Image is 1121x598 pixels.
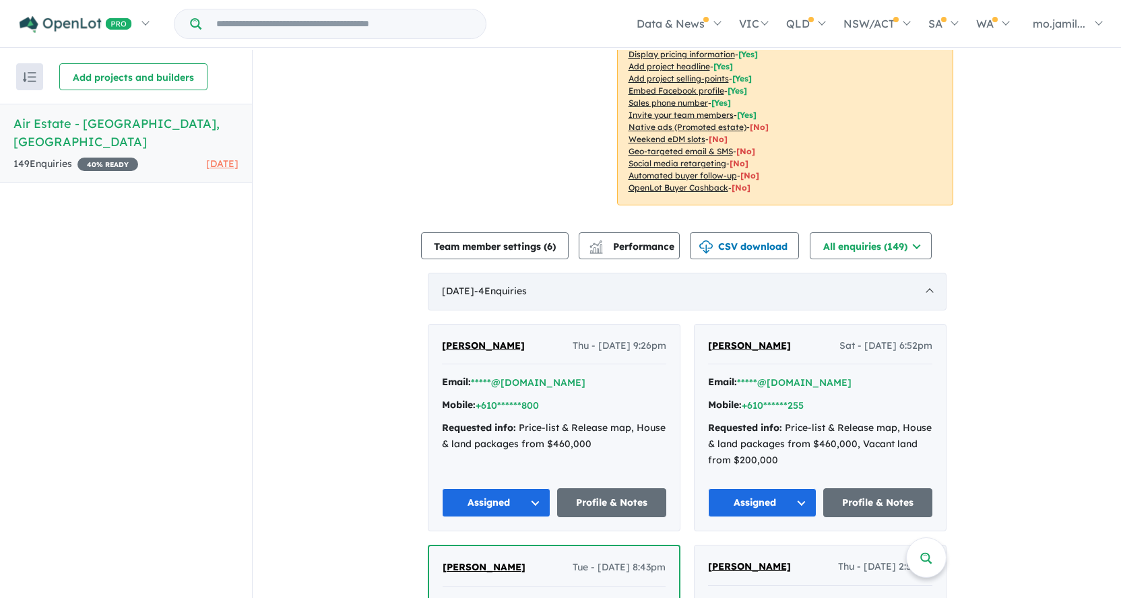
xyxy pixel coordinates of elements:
[579,232,680,259] button: Performance
[589,240,602,248] img: line-chart.svg
[629,182,728,193] u: OpenLot Buyer Cashback
[428,273,947,310] div: [DATE]
[442,488,551,517] button: Assigned
[591,240,674,253] span: Performance
[629,98,708,108] u: Sales phone number
[629,49,735,59] u: Display pricing information
[708,399,742,411] strong: Mobile:
[629,158,726,168] u: Social media retargeting
[13,114,238,151] h5: Air Estate - [GEOGRAPHIC_DATA] , [GEOGRAPHIC_DATA]
[629,110,734,120] u: Invite your team members
[708,338,791,354] a: [PERSON_NAME]
[839,338,932,354] span: Sat - [DATE] 6:52pm
[708,559,791,575] a: [PERSON_NAME]
[629,146,733,156] u: Geo-targeted email & SMS
[59,63,207,90] button: Add projects and builders
[442,422,516,434] strong: Requested info:
[421,232,569,259] button: Team member settings (6)
[750,122,769,132] span: [No]
[730,158,748,168] span: [No]
[1033,17,1085,30] span: mo.jamil...
[23,72,36,82] img: sort.svg
[629,61,710,71] u: Add project headline
[442,399,476,411] strong: Mobile:
[573,560,666,576] span: Tue - [DATE] 8:43pm
[708,339,791,352] span: [PERSON_NAME]
[732,182,750,193] span: [No]
[699,240,713,254] img: download icon
[573,338,666,354] span: Thu - [DATE] 9:26pm
[690,232,799,259] button: CSV download
[204,9,483,38] input: Try estate name, suburb, builder or developer
[728,86,747,96] span: [ Yes ]
[740,170,759,180] span: [No]
[711,98,731,108] span: [ Yes ]
[547,240,552,253] span: 6
[713,61,733,71] span: [ Yes ]
[442,376,471,388] strong: Email:
[737,110,757,120] span: [ Yes ]
[823,488,932,517] a: Profile & Notes
[732,73,752,84] span: [ Yes ]
[736,146,755,156] span: [No]
[738,49,758,59] span: [ Yes ]
[629,86,724,96] u: Embed Facebook profile
[77,158,138,171] span: 40 % READY
[838,559,932,575] span: Thu - [DATE] 2:54pm
[709,134,728,144] span: [No]
[810,232,932,259] button: All enquiries (149)
[708,376,737,388] strong: Email:
[708,560,791,572] span: [PERSON_NAME]
[708,488,817,517] button: Assigned
[708,420,932,468] div: Price-list & Release map, House & land packages from $460,000, Vacant land from $200,000
[589,244,603,253] img: bar-chart.svg
[629,170,737,180] u: Automated buyer follow-up
[443,561,525,573] span: [PERSON_NAME]
[20,16,132,33] img: Openlot PRO Logo White
[629,122,746,132] u: Native ads (Promoted estate)
[443,560,525,576] a: [PERSON_NAME]
[708,422,782,434] strong: Requested info:
[442,338,525,354] a: [PERSON_NAME]
[474,285,527,297] span: - 4 Enquir ies
[629,134,705,144] u: Weekend eDM slots
[442,420,666,453] div: Price-list & Release map, House & land packages from $460,000
[557,488,666,517] a: Profile & Notes
[206,158,238,170] span: [DATE]
[13,156,138,172] div: 149 Enquir ies
[629,73,729,84] u: Add project selling-points
[442,339,525,352] span: [PERSON_NAME]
